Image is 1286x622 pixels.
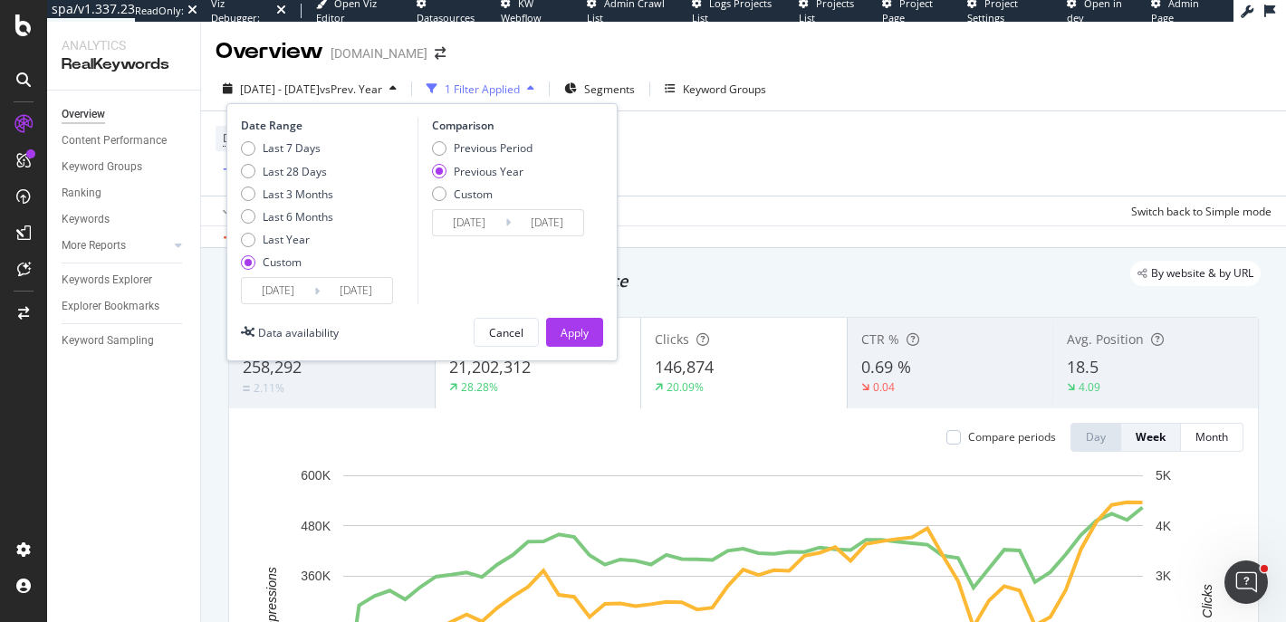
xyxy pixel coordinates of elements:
[62,184,187,203] a: Ranking
[62,184,101,203] div: Ranking
[241,140,333,156] div: Last 7 Days
[216,74,404,103] button: [DATE] - [DATE]vsPrev. Year
[301,519,331,533] text: 480K
[584,81,635,97] span: Segments
[241,187,333,202] div: Last 3 Months
[243,356,302,378] span: 258,292
[968,429,1056,445] div: Compare periods
[263,232,310,247] div: Last Year
[241,164,333,179] div: Last 28 Days
[861,330,899,348] span: CTR %
[432,140,533,156] div: Previous Period
[62,236,169,255] a: More Reports
[1130,261,1261,286] div: legacy label
[657,74,773,103] button: Keyword Groups
[1224,560,1268,604] iframe: Intercom live chat
[320,81,382,97] span: vs Prev. Year
[1151,268,1253,279] span: By website & by URL
[419,74,542,103] button: 1 Filter Applied
[1124,196,1272,225] button: Switch back to Simple mode
[1181,423,1243,452] button: Month
[1156,569,1172,583] text: 3K
[454,164,523,179] div: Previous Year
[1067,356,1099,378] span: 18.5
[62,210,187,229] a: Keywords
[1079,379,1100,395] div: 4.09
[1136,429,1166,445] div: Week
[331,44,427,62] div: [DOMAIN_NAME]
[301,468,331,483] text: 600K
[474,318,539,347] button: Cancel
[1086,429,1106,445] div: Day
[454,187,493,202] div: Custom
[62,105,187,124] a: Overview
[240,81,320,97] span: [DATE] - [DATE]
[1131,204,1272,219] div: Switch back to Simple mode
[62,331,154,350] div: Keyword Sampling
[873,379,895,395] div: 0.04
[683,81,766,97] div: Keyword Groups
[62,271,187,290] a: Keywords Explorer
[62,131,187,150] a: Content Performance
[263,187,333,202] div: Last 3 Months
[241,254,333,270] div: Custom
[435,47,446,60] div: arrow-right-arrow-left
[461,379,498,395] div: 28.28%
[216,36,323,67] div: Overview
[62,158,187,177] a: Keyword Groups
[258,325,339,340] div: Data availability
[254,380,284,396] div: 2.11%
[135,4,184,18] div: ReadOnly:
[445,81,520,97] div: 1 Filter Applied
[263,164,327,179] div: Last 28 Days
[655,330,689,348] span: Clicks
[557,74,642,103] button: Segments
[1067,330,1144,348] span: Avg. Position
[216,159,288,181] button: Add Filter
[1200,584,1214,617] text: Clicks
[1070,423,1121,452] button: Day
[62,271,152,290] div: Keywords Explorer
[320,278,392,303] input: End Date
[432,187,533,202] div: Custom
[62,158,142,177] div: Keyword Groups
[62,236,126,255] div: More Reports
[62,105,105,124] div: Overview
[263,209,333,225] div: Last 6 Months
[667,379,704,395] div: 20.09%
[489,325,523,340] div: Cancel
[432,164,533,179] div: Previous Year
[243,386,250,391] img: Equal
[301,569,331,583] text: 360K
[433,210,505,235] input: Start Date
[1156,468,1172,483] text: 5K
[62,54,186,75] div: RealKeywords
[241,118,413,133] div: Date Range
[216,196,268,225] button: Apply
[1195,429,1228,445] div: Month
[655,356,714,378] span: 146,874
[242,278,314,303] input: Start Date
[454,140,533,156] div: Previous Period
[62,131,167,150] div: Content Performance
[62,297,159,316] div: Explorer Bookmarks
[1121,423,1181,452] button: Week
[263,254,302,270] div: Custom
[62,210,110,229] div: Keywords
[1156,519,1172,533] text: 4K
[546,318,603,347] button: Apply
[511,210,583,235] input: End Date
[561,325,589,340] div: Apply
[263,140,321,156] div: Last 7 Days
[432,118,590,133] div: Comparison
[861,356,911,378] span: 0.69 %
[62,297,187,316] a: Explorer Bookmarks
[223,130,257,146] span: Device
[62,331,187,350] a: Keyword Sampling
[417,11,475,24] span: Datasources
[241,232,333,247] div: Last Year
[62,36,186,54] div: Analytics
[241,209,333,225] div: Last 6 Months
[449,356,531,378] span: 21,202,312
